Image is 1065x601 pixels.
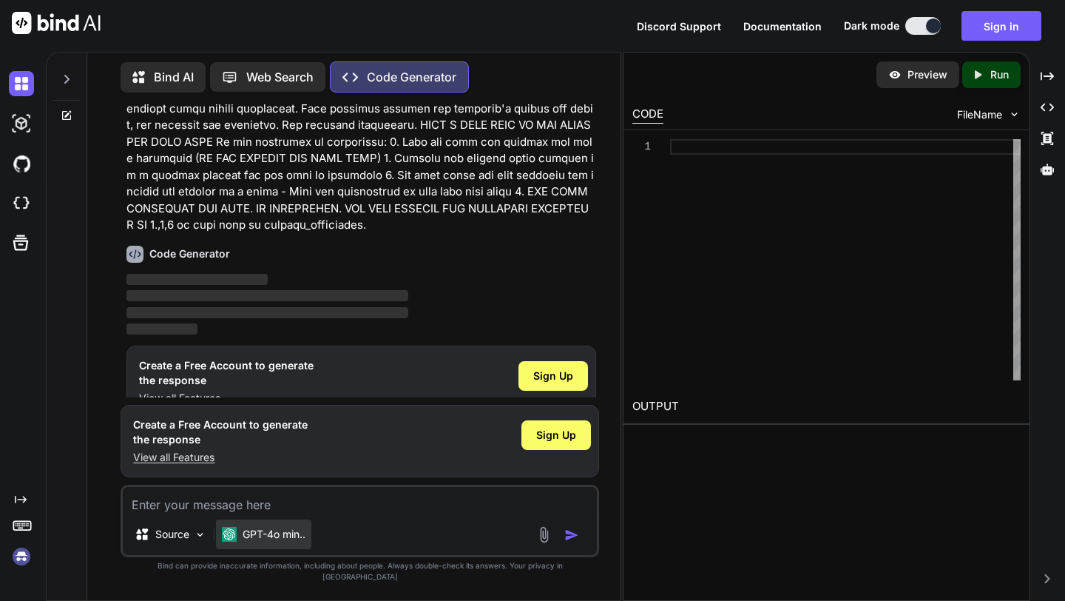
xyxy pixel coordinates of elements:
img: preview [888,68,902,81]
p: Run [990,67,1009,82]
button: Discord Support [637,19,721,34]
img: githubDark [9,151,34,176]
p: Bind AI [154,68,194,86]
p: View all Features [139,391,314,406]
p: Source [155,527,189,542]
div: 1 [632,139,651,155]
h6: Code Generator [149,246,230,261]
img: Pick Models [194,528,206,541]
span: Sign Up [533,369,573,383]
img: icon [564,528,579,543]
span: Discord Support [637,20,721,33]
h1: Create a Free Account to generate the response [139,358,314,388]
img: darkChat [9,71,34,96]
p: Preview [907,67,947,82]
span: ‌ [126,290,408,301]
span: FileName [957,107,1002,122]
img: darkAi-studio [9,111,34,136]
img: attachment [535,526,552,543]
span: ‌ [126,323,197,335]
img: cloudideIcon [9,191,34,216]
button: Sign in [961,11,1041,41]
p: Web Search [246,68,314,86]
p: View all Features [133,450,308,465]
img: signin [9,544,34,569]
button: Documentation [743,19,822,34]
span: Sign Up [536,428,576,443]
span: ‌ [126,307,408,318]
img: Bind AI [12,12,101,34]
span: Dark mode [844,19,899,33]
p: GPT-4o min.. [243,527,305,542]
img: chevron down [1008,108,1021,121]
span: ‌ [126,274,267,285]
p: Bind can provide inaccurate information, including about people. Always double-check its answers.... [121,560,598,582]
h2: OUTPUT [623,389,1029,424]
img: GPT-4o mini [222,527,237,542]
p: Code Generator [367,68,456,86]
div: CODE [632,106,663,124]
h1: Create a Free Account to generate the response [133,417,308,447]
span: Documentation [743,20,822,33]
